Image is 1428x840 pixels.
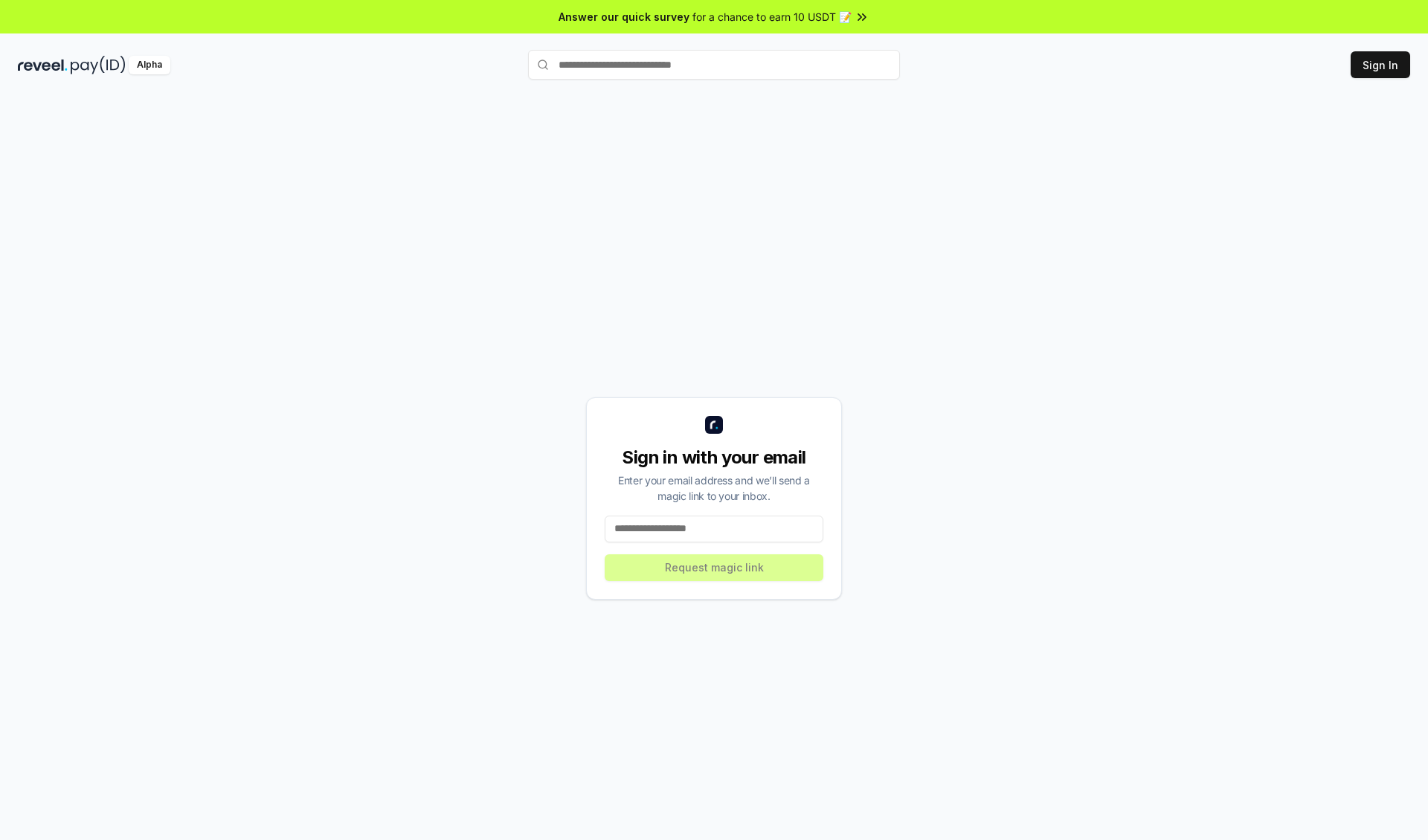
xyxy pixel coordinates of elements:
img: reveel_dark [18,56,68,74]
img: pay_id [71,56,126,74]
img: logo_small [705,416,723,434]
span: Answer our quick survey [559,9,689,25]
div: Enter your email address and we’ll send a magic link to your inbox. [605,472,823,504]
div: Alpha [129,56,170,74]
div: Sign in with your email [605,446,823,469]
span: for a chance to earn 10 USDT 📝 [692,9,852,25]
button: Sign In [1351,51,1410,78]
